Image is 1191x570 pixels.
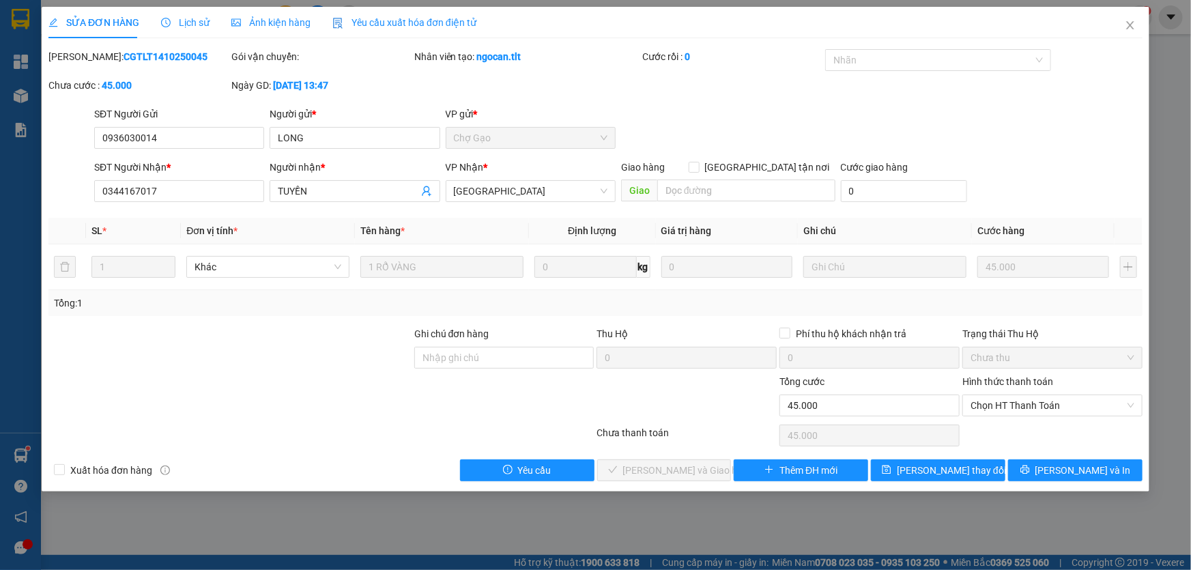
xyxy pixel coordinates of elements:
[94,160,264,175] div: SĐT Người Nhận
[841,162,908,173] label: Cước giao hàng
[186,225,238,236] span: Đơn vị tính
[764,465,774,476] span: plus
[1020,465,1030,476] span: printer
[518,463,551,478] span: Yêu cầu
[231,18,241,27] span: picture
[568,225,616,236] span: Định lượng
[685,51,690,62] b: 0
[871,459,1005,481] button: save[PERSON_NAME] thay đổi
[231,49,412,64] div: Gói vận chuyển:
[48,78,229,93] div: Chưa cước :
[897,463,1006,478] span: [PERSON_NAME] thay đổi
[195,257,341,277] span: Khác
[637,256,650,278] span: kg
[360,256,523,278] input: VD: Bàn, Ghế
[54,296,460,311] div: Tổng: 1
[54,256,76,278] button: delete
[124,51,207,62] b: CGTLT1410250045
[597,328,628,339] span: Thu Hộ
[460,459,594,481] button: exclamation-circleYêu cầu
[360,225,405,236] span: Tên hàng
[161,17,210,28] span: Lịch sử
[779,376,824,387] span: Tổng cước
[421,186,432,197] span: user-add
[597,459,732,481] button: check[PERSON_NAME] và Giao hàng
[270,106,440,122] div: Người gửi
[454,128,607,148] span: Chợ Gạo
[1035,463,1131,478] span: [PERSON_NAME] và In
[700,160,835,175] span: [GEOGRAPHIC_DATA] tận nơi
[8,98,304,134] div: [GEOGRAPHIC_DATA]
[977,225,1024,236] span: Cước hàng
[332,17,476,28] span: Yêu cầu xuất hóa đơn điện tử
[446,106,616,122] div: VP gửi
[161,18,171,27] span: clock-circle
[65,463,158,478] span: Xuất hóa đơn hàng
[1008,459,1143,481] button: printer[PERSON_NAME] và In
[48,49,229,64] div: [PERSON_NAME]:
[48,17,139,28] span: SỬA ĐƠN HÀNG
[414,347,594,369] input: Ghi chú đơn hàng
[962,326,1143,341] div: Trạng thái Thu Hộ
[971,347,1134,368] span: Chưa thu
[798,218,972,244] th: Ghi chú
[91,225,102,236] span: SL
[503,465,513,476] span: exclamation-circle
[414,49,640,64] div: Nhân viên tạo:
[621,180,657,201] span: Giao
[882,465,891,476] span: save
[273,80,328,91] b: [DATE] 13:47
[63,65,248,89] text: SGTLT1510250010
[414,328,489,339] label: Ghi chú đơn hàng
[642,49,822,64] div: Cước rồi :
[48,18,58,27] span: edit
[971,395,1134,416] span: Chọn HT Thanh Toán
[1111,7,1149,45] button: Close
[661,256,793,278] input: 0
[657,180,835,201] input: Dọc đường
[1120,256,1137,278] button: plus
[270,160,440,175] div: Người nhận
[596,425,779,449] div: Chưa thanh toán
[1125,20,1136,31] span: close
[841,180,967,202] input: Cước giao hàng
[231,78,412,93] div: Ngày GD:
[977,256,1109,278] input: 0
[332,18,343,29] img: icon
[779,463,837,478] span: Thêm ĐH mới
[790,326,912,341] span: Phí thu hộ khách nhận trả
[231,17,311,28] span: Ảnh kiện hàng
[477,51,521,62] b: ngocan.tlt
[734,459,868,481] button: plusThêm ĐH mới
[102,80,132,91] b: 45.000
[621,162,665,173] span: Giao hàng
[94,106,264,122] div: SĐT Người Gửi
[962,376,1053,387] label: Hình thức thanh toán
[803,256,966,278] input: Ghi Chú
[160,466,170,475] span: info-circle
[446,162,484,173] span: VP Nhận
[454,181,607,201] span: Sài Gòn
[661,225,712,236] span: Giá trị hàng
